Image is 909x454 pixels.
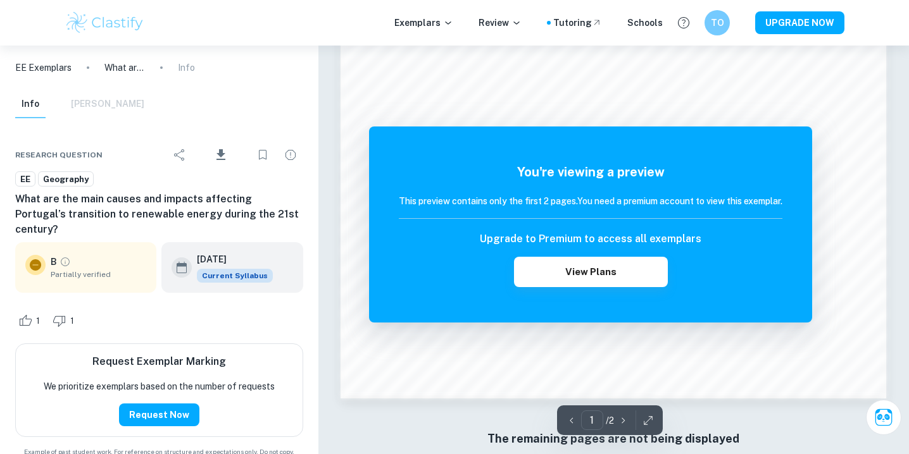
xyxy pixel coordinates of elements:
h6: The remaining pages are not being displayed [366,430,861,448]
p: What are the main causes and impacts affecting Portugal’s transition to renewable energy during t... [104,61,145,75]
a: Tutoring [553,16,602,30]
h6: TO [710,16,725,30]
img: Clastify logo [65,10,145,35]
h6: What are the main causes and impacts affecting Portugal’s transition to renewable energy during t... [15,192,303,237]
h6: Upgrade to Premium to access all exemplars [480,231,701,247]
span: Geography [39,173,93,186]
p: Review [479,16,522,30]
h5: You're viewing a preview [399,163,782,181]
p: B [51,255,57,269]
h6: Request Exemplar Marking [92,354,226,369]
p: / 2 [606,414,614,427]
p: We prioritize exemplars based on the number of requests [44,379,275,393]
span: Research question [15,149,103,161]
a: Geography [38,171,94,187]
h6: This preview contains only the first 2 pages. You need a premium account to view this exemplar. [399,194,782,208]
h6: [DATE] [197,252,263,266]
p: Info [178,61,195,75]
button: TO [705,10,730,35]
button: Info [15,90,46,118]
button: Ask Clai [866,400,901,435]
div: Download [195,138,248,171]
button: UPGRADE NOW [755,11,844,34]
button: Help and Feedback [673,12,694,34]
a: Grade partially verified [60,256,71,267]
button: Request Now [119,403,199,426]
div: This exemplar is based on the current syllabus. Feel free to refer to it for inspiration/ideas wh... [197,269,273,283]
div: Report issue [278,142,303,168]
span: EE [16,173,35,186]
button: View Plans [514,257,667,287]
div: Share [167,142,192,168]
a: EE [15,171,35,187]
div: Dislike [49,310,81,331]
span: Partially verified [51,269,146,280]
div: Bookmark [250,142,275,168]
span: Current Syllabus [197,269,273,283]
span: 1 [63,315,81,328]
p: Exemplars [394,16,453,30]
a: Schools [627,16,663,30]
div: Like [15,310,47,331]
a: EE Exemplars [15,61,72,75]
span: 1 [29,315,47,328]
